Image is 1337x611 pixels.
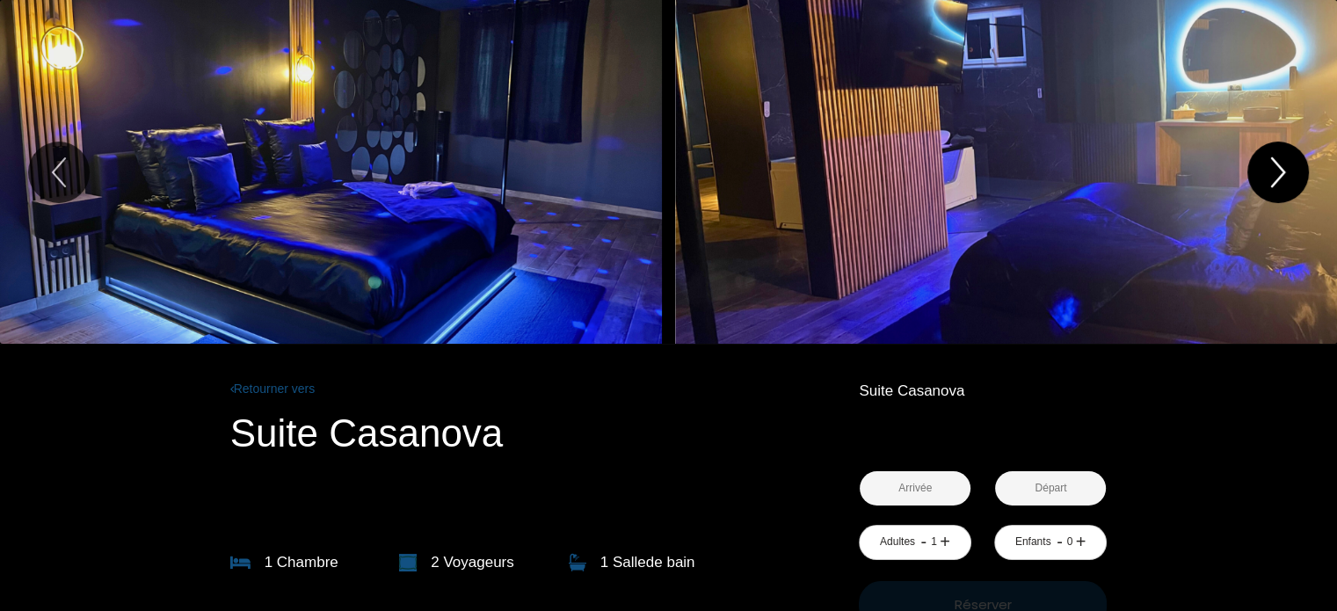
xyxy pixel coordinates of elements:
[230,411,807,455] p: Suite Casanova
[230,379,807,398] a: Retourner vers
[1065,534,1074,550] div: 0
[880,534,915,550] div: Adultes
[265,550,338,575] p: 1 Chambre
[860,471,970,506] input: Arrivée
[1247,142,1309,203] button: Next
[506,554,514,571] span: s
[929,534,938,550] div: 1
[995,471,1106,506] input: Départ
[940,528,950,556] a: +
[399,554,417,571] img: guests
[1076,528,1086,556] a: +
[920,528,926,556] a: -
[1015,534,1051,550] div: Enfants
[859,379,1107,404] p: Suite Casanova
[431,550,514,575] p: 2 Voyageur
[1057,528,1063,556] a: -
[600,550,695,575] p: 1 Salle de bain
[28,142,90,203] button: Previous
